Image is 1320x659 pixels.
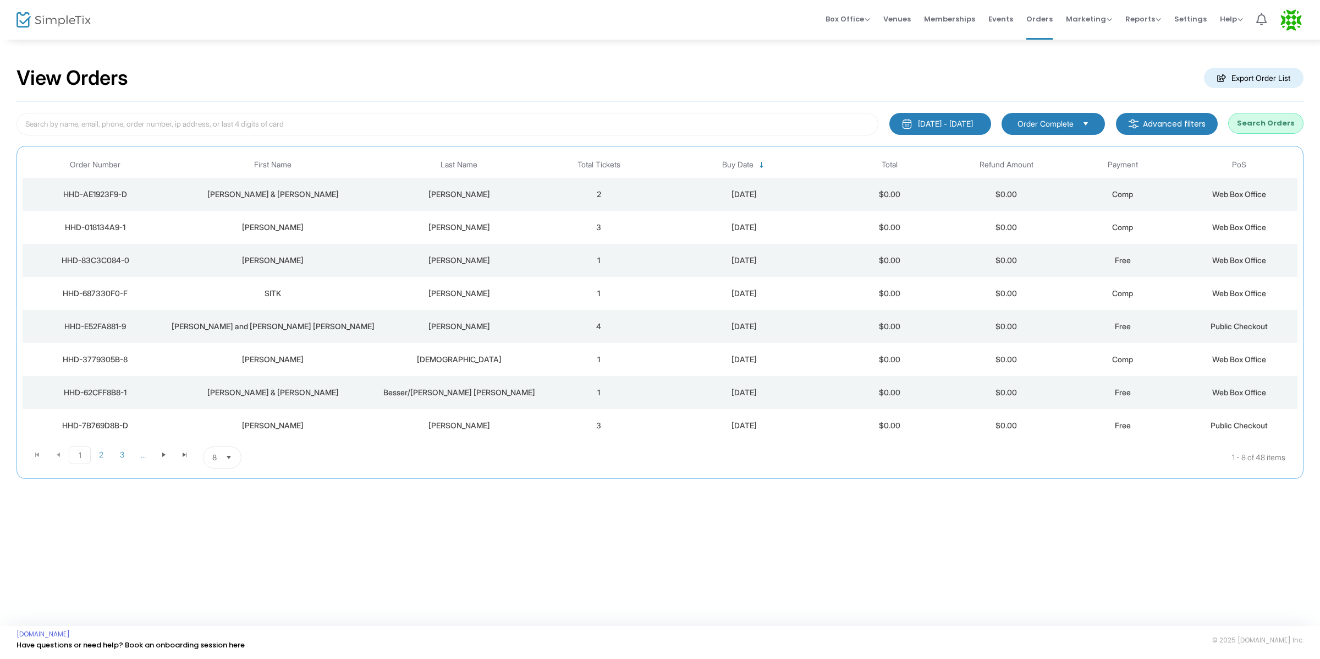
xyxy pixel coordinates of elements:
[381,255,538,266] div: Elliott
[832,244,948,277] td: $0.00
[171,255,375,266] div: Joanna
[660,189,829,200] div: 10/11/2024
[1066,14,1112,24] span: Marketing
[25,189,166,200] div: HHD-AE1923F9-D
[1078,118,1093,130] button: Select
[1112,288,1133,298] span: Comp
[171,387,375,398] div: Joannie & Andrew
[381,354,538,365] div: Church
[1212,222,1266,232] span: Web Box Office
[826,14,870,24] span: Box Office
[660,420,829,431] div: 9/25/2023
[1115,388,1131,397] span: Free
[948,343,1065,376] td: $0.00
[541,178,657,211] td: 2
[1212,255,1266,265] span: Web Box Office
[254,160,291,170] span: First Name
[221,447,237,468] button: Select
[381,387,538,398] div: Besser/Burstein Besser
[541,211,657,244] td: 3
[918,118,973,129] div: [DATE] - [DATE]
[171,321,375,332] div: Charlie and Jo Ann
[832,409,948,442] td: $0.00
[948,178,1065,211] td: $0.00
[1108,160,1138,170] span: Payment
[722,160,754,170] span: Buy Date
[171,420,375,431] div: Joanna
[1112,355,1133,364] span: Comp
[832,211,948,244] td: $0.00
[1125,14,1161,24] span: Reports
[832,310,948,343] td: $0.00
[1115,421,1131,430] span: Free
[174,446,195,463] span: Go to the last page
[660,288,829,299] div: 9/25/2024
[1204,68,1303,88] m-button: Export Order List
[660,354,829,365] div: 9/18/2024
[16,630,70,639] a: [DOMAIN_NAME]
[757,161,766,170] span: Sortable
[541,310,657,343] td: 4
[16,640,245,650] a: Have questions or need help? Book an onboarding session here
[541,343,657,376] td: 1
[91,446,112,463] span: Page 2
[948,244,1065,277] td: $0.00
[1112,222,1133,232] span: Comp
[1212,355,1266,364] span: Web Box Office
[883,5,911,33] span: Venues
[889,113,991,135] button: [DATE] - [DATE]
[1112,189,1133,199] span: Comp
[948,152,1065,178] th: Refund Amount
[1115,255,1131,265] span: Free
[832,178,948,211] td: $0.00
[1220,14,1243,24] span: Help
[381,189,538,200] div: Greenberg
[832,343,948,376] td: $0.00
[1128,118,1139,129] img: filter
[1026,5,1053,33] span: Orders
[1211,421,1268,430] span: Public Checkout
[171,288,375,299] div: SITK
[25,321,166,332] div: HHD-E52FA881-9
[660,387,829,398] div: 8/19/2024
[1212,288,1266,298] span: Web Box Office
[1174,5,1207,33] span: Settings
[541,244,657,277] td: 1
[1116,113,1218,135] m-button: Advanced filters
[25,288,166,299] div: HHD-687330F0-F
[112,446,133,463] span: Page 3
[948,409,1065,442] td: $0.00
[1228,113,1303,134] button: Search Orders
[832,152,948,178] th: Total
[1211,322,1268,331] span: Public Checkout
[1018,118,1074,129] span: Order Complete
[924,5,975,33] span: Memberships
[948,211,1065,244] td: $0.00
[1212,189,1266,199] span: Web Box Office
[153,446,174,463] span: Go to the next page
[660,255,829,266] div: 9/26/2024
[212,452,217,463] span: 8
[351,446,1285,469] kendo-pager-info: 1 - 8 of 48 items
[832,376,948,409] td: $0.00
[660,321,829,332] div: 9/22/2024
[901,118,912,129] img: monthly
[25,354,166,365] div: HHD-3779305B-8
[171,354,375,365] div: Joanna
[948,376,1065,409] td: $0.00
[25,222,166,233] div: HHD-018134A9-1
[1212,388,1266,397] span: Web Box Office
[25,420,166,431] div: HHD-7B769D8B-D
[1115,322,1131,331] span: Free
[1232,160,1246,170] span: PoS
[180,450,189,459] span: Go to the last page
[69,446,91,464] span: Page 1
[159,450,168,459] span: Go to the next page
[832,277,948,310] td: $0.00
[441,160,477,170] span: Last Name
[171,189,375,200] div: Richard & JoAnn
[70,160,120,170] span: Order Number
[25,255,166,266] div: HHD-83C3C084-0
[381,420,538,431] div: Elliott
[660,222,829,233] div: 10/1/2024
